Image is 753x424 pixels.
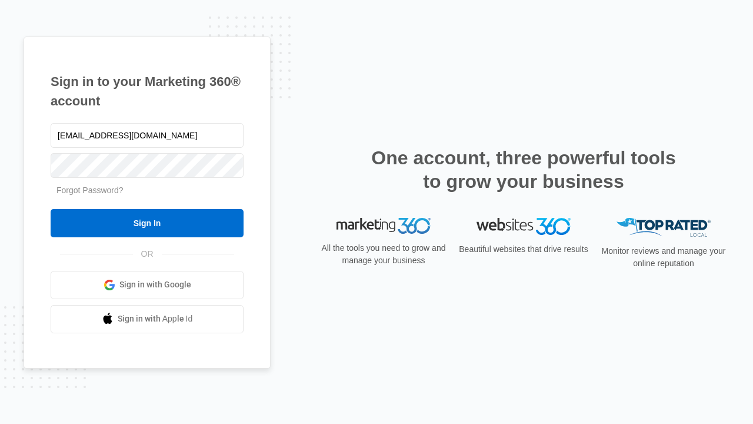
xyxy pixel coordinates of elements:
[56,185,124,195] a: Forgot Password?
[133,248,162,260] span: OR
[119,279,191,291] span: Sign in with Google
[118,313,193,325] span: Sign in with Apple Id
[368,146,679,193] h2: One account, three powerful tools to grow your business
[477,218,571,235] img: Websites 360
[51,305,244,333] a: Sign in with Apple Id
[336,218,431,234] img: Marketing 360
[318,242,449,267] p: All the tools you need to grow and manage your business
[458,243,589,256] p: Beautiful websites that drive results
[51,123,244,148] input: Email
[51,72,244,111] h1: Sign in to your Marketing 360® account
[617,218,711,237] img: Top Rated Local
[598,245,729,270] p: Monitor reviews and manage your online reputation
[51,271,244,299] a: Sign in with Google
[51,209,244,237] input: Sign In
